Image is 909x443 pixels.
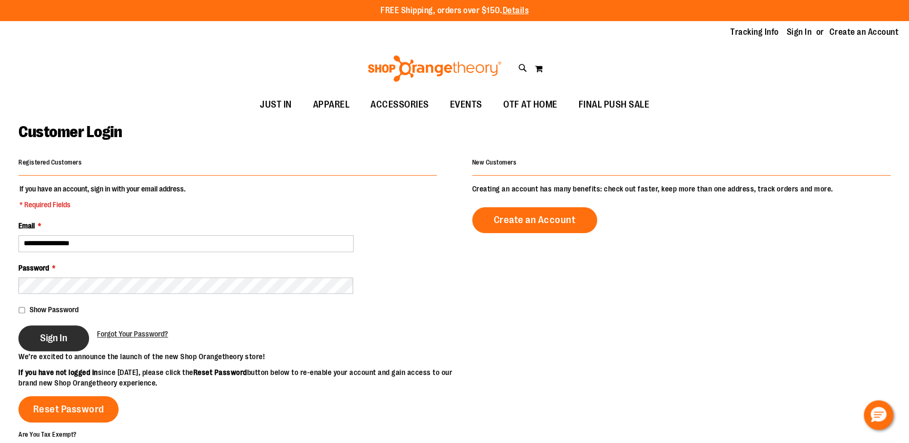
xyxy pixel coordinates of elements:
[18,221,35,230] span: Email
[97,330,168,338] span: Forgot Your Password?
[472,159,517,166] strong: New Customers
[30,305,79,314] span: Show Password
[18,431,77,438] strong: Are You Tax Exempt?
[18,159,82,166] strong: Registered Customers
[33,403,104,415] span: Reset Password
[18,325,89,351] button: Sign In
[18,184,187,210] legend: If you have an account, sign in with your email address.
[502,6,529,15] a: Details
[568,93,660,117] a: FINAL PUSH SALE
[249,93,302,117] a: JUST IN
[380,5,529,17] p: FREE Shipping, orders over $150.
[493,93,568,117] a: OTF AT HOME
[18,123,122,141] span: Customer Login
[18,396,119,422] a: Reset Password
[494,214,576,226] span: Create an Account
[260,93,292,117] span: JUST IN
[360,93,439,117] a: ACCESSORIES
[18,367,455,388] p: since [DATE], please click the button below to re-enable your account and gain access to our bran...
[472,207,598,233] a: Create an Account
[313,93,350,117] span: APPAREL
[829,26,899,38] a: Create an Account
[578,93,649,117] span: FINAL PUSH SALE
[370,93,429,117] span: ACCESSORIES
[97,329,168,339] a: Forgot Your Password?
[366,55,503,82] img: Shop Orangetheory
[472,184,891,194] p: Creating an account has many benefits: check out faster, keep more than one address, track orders...
[864,400,893,430] button: Hello, have a question? Let’s chat.
[19,199,185,210] span: * Required Fields
[302,93,360,117] a: APPAREL
[40,332,67,344] span: Sign In
[439,93,493,117] a: EVENTS
[18,351,455,362] p: We’re excited to announce the launch of the new Shop Orangetheory store!
[193,368,247,377] strong: Reset Password
[18,368,98,377] strong: If you have not logged in
[450,93,482,117] span: EVENTS
[730,26,779,38] a: Tracking Info
[503,93,558,117] span: OTF AT HOME
[787,26,812,38] a: Sign In
[18,264,49,272] span: Password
